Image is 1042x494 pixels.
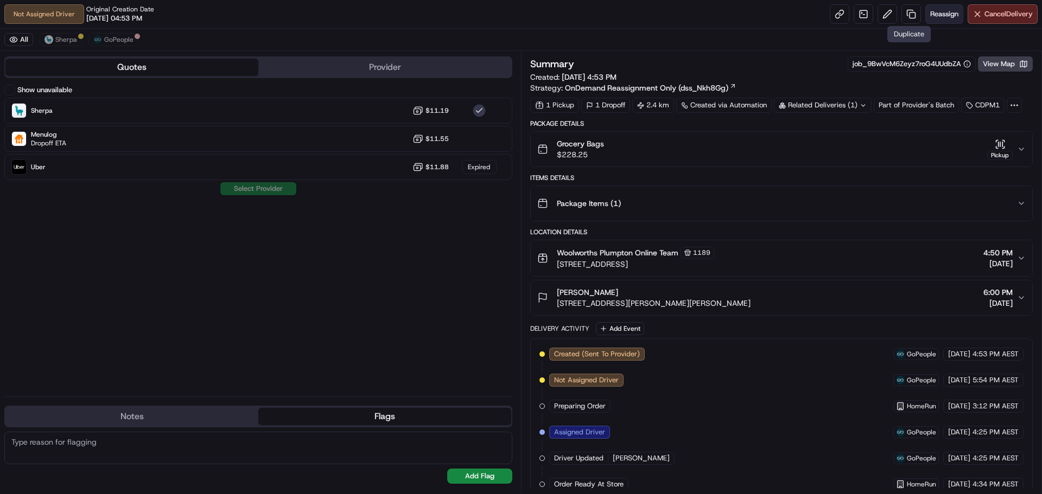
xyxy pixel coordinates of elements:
button: Reassign [925,4,963,24]
span: Original Creation Date [86,5,154,14]
div: Location Details [530,228,1033,236]
span: [DATE] 04:53 PM [86,14,142,23]
span: Preparing Order [554,401,606,411]
span: $228.25 [557,149,604,160]
span: 4:34 PM AEST [973,479,1019,489]
span: Sherpa [31,106,53,115]
span: $11.19 [425,106,449,115]
img: Menulog [12,132,26,146]
button: [PERSON_NAME][STREET_ADDRESS][PERSON_NAME][PERSON_NAME]6:00 PM[DATE] [531,280,1032,315]
button: Add Flag [447,469,512,484]
span: 5:54 PM AEST [973,375,1019,385]
span: $11.55 [425,134,449,143]
span: [STREET_ADDRESS] [557,259,714,270]
label: Show unavailable [17,85,72,95]
button: Grocery Bags$228.25Pickup [531,132,1032,166]
a: Created via Automation [676,98,772,113]
span: Package Items ( 1 ) [557,198,621,209]
span: 1189 [693,248,710,257]
button: CancelDelivery [968,4,1038,24]
span: Reassign [930,9,958,19]
span: Created (Sent To Provider) [554,349,640,359]
div: 1 Pickup [530,98,579,113]
button: Notes [5,408,258,425]
span: Menulog [31,130,66,139]
button: Sherpa [40,33,82,46]
span: GoPeople [104,35,134,44]
span: Sherpa [55,35,77,44]
button: Add Event [596,322,644,335]
button: Provider [258,59,511,76]
span: GoPeople [907,454,936,463]
img: gopeople_logo.png [896,376,905,384]
div: Expired [462,160,497,174]
span: [PERSON_NAME] [557,287,618,298]
div: Duplicate [887,26,931,42]
h3: Summary [530,59,574,69]
span: Driver Updated [554,453,603,463]
span: [DATE] [948,401,970,411]
span: [DATE] [948,479,970,489]
div: Package Details [530,119,1033,128]
button: Pickup [987,139,1013,160]
span: 3:12 PM AEST [973,401,1019,411]
span: Created: [530,72,617,82]
button: Flags [258,408,511,425]
div: Delivery Activity [530,324,589,333]
button: Woolworths Plumpton Online Team1189[STREET_ADDRESS]4:50 PM[DATE] [531,240,1032,276]
button: $11.55 [412,133,449,144]
span: GoPeople [907,428,936,437]
span: [DATE] 4:53 PM [562,72,617,82]
button: Quotes [5,59,258,76]
span: [DATE] [948,453,970,463]
span: Assigned Driver [554,427,605,437]
button: GoPeople [88,33,138,46]
span: [PERSON_NAME] [613,453,670,463]
img: Sherpa [12,104,26,118]
span: [DATE] [948,375,970,385]
div: Related Deliveries (1) [774,98,872,113]
span: Order Ready At Store [554,479,624,489]
span: [STREET_ADDRESS][PERSON_NAME][PERSON_NAME] [557,298,751,309]
div: Strategy: [530,82,736,93]
span: GoPeople [907,350,936,358]
span: [DATE] [983,298,1013,309]
button: job_9BwVcM6Zeyz7roG4UUdbZA [853,59,971,69]
span: OnDemand Reassignment Only (dss_Nkh8Gg) [565,82,728,93]
button: $11.19 [412,105,449,116]
div: Pickup [987,151,1013,160]
span: HomeRun [907,402,936,410]
span: Cancel Delivery [984,9,1033,19]
span: 4:25 PM AEST [973,427,1019,437]
span: Woolworths Plumpton Online Team [557,247,678,258]
span: [DATE] [983,258,1013,269]
img: gopeople_logo.png [896,350,905,358]
img: Uber [12,160,26,174]
span: Not Assigned Driver [554,375,619,385]
span: Dropoff ETA [31,139,66,147]
img: gopeople_logo.png [896,454,905,463]
img: gopeople_logo.png [93,35,102,44]
span: GoPeople [907,376,936,384]
span: 4:50 PM [983,247,1013,258]
span: Uber [31,163,46,171]
button: View Map [978,56,1033,72]
div: CDPM1 [961,98,1005,113]
div: Items Details [530,174,1033,182]
span: Grocery Bags [557,138,604,149]
a: OnDemand Reassignment Only (dss_Nkh8Gg) [565,82,736,93]
span: [DATE] [948,349,970,359]
div: 2.4 km [632,98,674,113]
button: $11.88 [412,162,449,172]
div: 1 Dropoff [581,98,630,113]
img: sherpa_logo.png [45,35,53,44]
span: 4:25 PM AEST [973,453,1019,463]
span: 4:53 PM AEST [973,349,1019,359]
button: Package Items (1) [531,186,1032,221]
span: [DATE] [948,427,970,437]
button: All [4,33,33,46]
img: gopeople_logo.png [896,428,905,437]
